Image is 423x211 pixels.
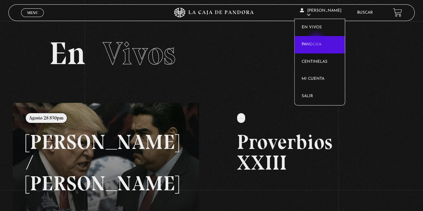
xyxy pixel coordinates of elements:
a: View your shopping cart [393,8,402,17]
a: Pandora [295,36,345,53]
span: Cerrar [25,16,40,21]
a: Mi cuenta [295,70,345,88]
a: En vivos [295,19,345,36]
h2: En [49,38,374,69]
a: Buscar [357,11,373,15]
span: Vivos [103,34,176,72]
a: Salir [295,88,345,105]
span: [PERSON_NAME] [300,9,341,17]
span: Menu [27,11,38,15]
a: Centinelas [295,53,345,71]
